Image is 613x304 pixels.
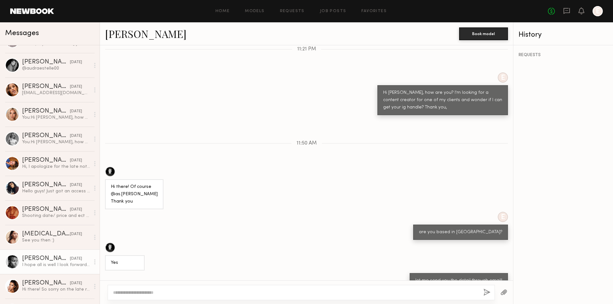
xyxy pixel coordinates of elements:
div: @audraestelle00 [22,65,90,71]
div: Hi there! So sorry on the late reply as I was outside the country. I am now in [GEOGRAPHIC_DATA] ... [22,286,90,293]
div: Yes [111,259,139,267]
div: [MEDICAL_DATA][PERSON_NAME] [22,231,70,237]
div: [PERSON_NAME] [22,256,70,262]
div: [PERSON_NAME] [22,182,70,188]
a: Home [216,9,230,13]
div: [DATE] [70,182,82,188]
div: Shooting date/ price and ect 🙂 would be very helpful to know to deal with all others [22,213,90,219]
div: REQUESTS [518,53,608,57]
div: You: Hi [PERSON_NAME], how are you? I'm looking for a content creator for one of my clients and w... [22,139,90,145]
div: [PERSON_NAME] [22,59,70,65]
button: Book model [459,27,508,40]
div: [DATE] [70,280,82,286]
div: [DATE] [70,133,82,139]
a: Models [245,9,264,13]
span: 11:50 AM [297,141,317,146]
div: Hi [PERSON_NAME], how are you? I'm looking for a content creator for one of my clients and wonder... [383,89,502,111]
div: [DATE] [70,231,82,237]
a: Job Posts [320,9,346,13]
a: Favorites [361,9,387,13]
span: 11:21 PM [297,47,316,52]
a: [PERSON_NAME] [105,27,186,41]
div: I hope all is well I look forward to working with you all soon. [22,262,90,268]
div: [DATE] [70,158,82,164]
div: let me send you the detail through email! [415,277,502,285]
div: Hi there! Of course @as.[PERSON_NAME] Thank you [111,183,158,205]
div: [DATE] [70,108,82,115]
a: Requests [280,9,305,13]
div: are you based in [GEOGRAPHIC_DATA]? [419,229,502,236]
div: See you then :) [22,237,90,243]
div: You: Hi [PERSON_NAME], how are you? I'm looking for a content creator for one of my clients and w... [22,115,90,121]
div: [DATE] [70,207,82,213]
div: [PERSON_NAME] [22,157,70,164]
div: [PERSON_NAME] [22,133,70,139]
div: [PERSON_NAME] [22,206,70,213]
span: Messages [5,30,39,37]
a: Book model [459,31,508,36]
div: Hello guys! Just got an access back to my account. Thank you for reaching me out! I moved from [G... [22,188,90,194]
div: [PERSON_NAME] [22,84,70,90]
div: [DATE] [70,256,82,262]
div: [PERSON_NAME] [22,280,70,286]
div: [DATE] [70,84,82,90]
div: [DATE] [70,59,82,65]
div: Hi, I apologize for the late notice but I won’t be able to make it [DATE]. [22,164,90,170]
div: History [518,31,608,39]
div: [PERSON_NAME] [22,108,70,115]
div: [EMAIL_ADDRESS][DOMAIN_NAME] [22,90,90,96]
a: E [593,6,603,16]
